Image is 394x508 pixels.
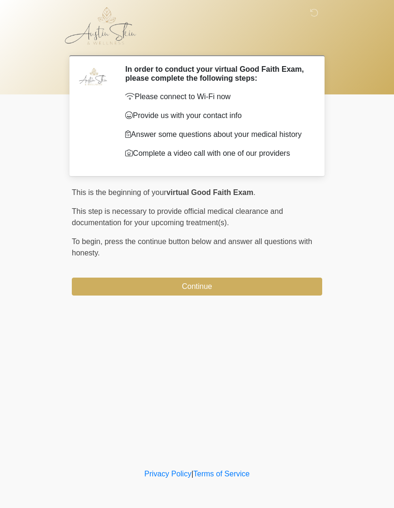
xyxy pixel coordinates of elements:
[62,7,146,45] img: Austin Skin & Wellness Logo
[72,237,104,246] span: To begin,
[72,207,283,227] span: This step is necessary to provide official medical clearance and documentation for your upcoming ...
[72,237,312,257] span: press the continue button below and answer all questions with honesty.
[125,148,308,159] p: Complete a video call with one of our providers
[191,470,193,478] a: |
[125,110,308,121] p: Provide us with your contact info
[72,278,322,296] button: Continue
[125,65,308,83] h2: In order to conduct your virtual Good Faith Exam, please complete the following steps:
[145,470,192,478] a: Privacy Policy
[253,188,255,196] span: .
[79,65,107,93] img: Agent Avatar
[72,188,166,196] span: This is the beginning of your
[166,188,253,196] strong: virtual Good Faith Exam
[125,91,308,102] p: Please connect to Wi-Fi now
[125,129,308,140] p: Answer some questions about your medical history
[193,470,249,478] a: Terms of Service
